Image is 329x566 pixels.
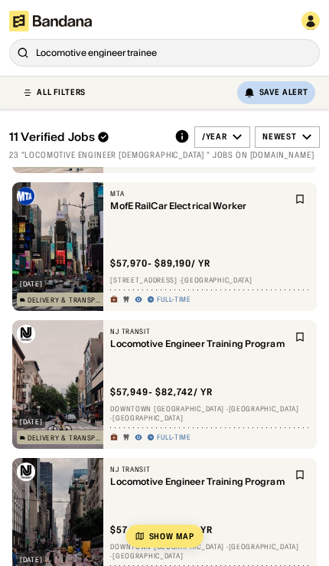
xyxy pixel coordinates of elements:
[157,433,191,442] div: Full-time
[9,130,165,144] div: 11 Verified Jobs
[110,257,210,270] div: $ 57,970 - $89,190 / yr
[110,405,310,423] div: Downtown [GEOGRAPHIC_DATA] · [GEOGRAPHIC_DATA] · [GEOGRAPHIC_DATA]
[110,524,212,536] div: $ 57,949 - $82,742 / yr
[20,556,42,563] div: [DATE]
[110,276,310,285] div: [STREET_ADDRESS] · [GEOGRAPHIC_DATA]
[28,434,106,441] div: Delivery & Transportation
[28,296,106,303] div: Delivery & Transportation
[17,325,35,343] img: NJ Transit logo
[157,295,191,304] div: Full-time
[20,280,42,287] div: [DATE]
[9,11,92,31] img: Bandana logotype
[110,327,288,336] div: NJ Transit
[20,418,42,425] div: [DATE]
[262,132,297,142] div: Newest
[17,187,35,205] img: MTA logo
[37,88,86,97] div: ALL FILTERS
[110,386,212,398] div: $ 57,949 - $82,742 / yr
[110,339,288,349] div: Locomotive Engineer Training Program
[110,476,288,487] div: Locomotive Engineer Training Program
[110,465,288,474] div: NJ Transit
[149,532,194,541] div: Show Map
[9,150,320,161] div: 23 "Locomotive engineer [DEMOGRAPHIC_DATA] " jobs on [DOMAIN_NAME]
[202,132,227,142] div: /year
[36,48,312,57] div: Locomotive engineer trainee
[110,201,288,211] div: MofE RailCar Electrical Worker
[259,87,308,97] div: Save Alert
[110,543,310,561] div: Downtown [GEOGRAPHIC_DATA] · [GEOGRAPHIC_DATA] · [GEOGRAPHIC_DATA]
[17,463,35,481] img: NJ Transit logo
[110,189,288,198] div: MTA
